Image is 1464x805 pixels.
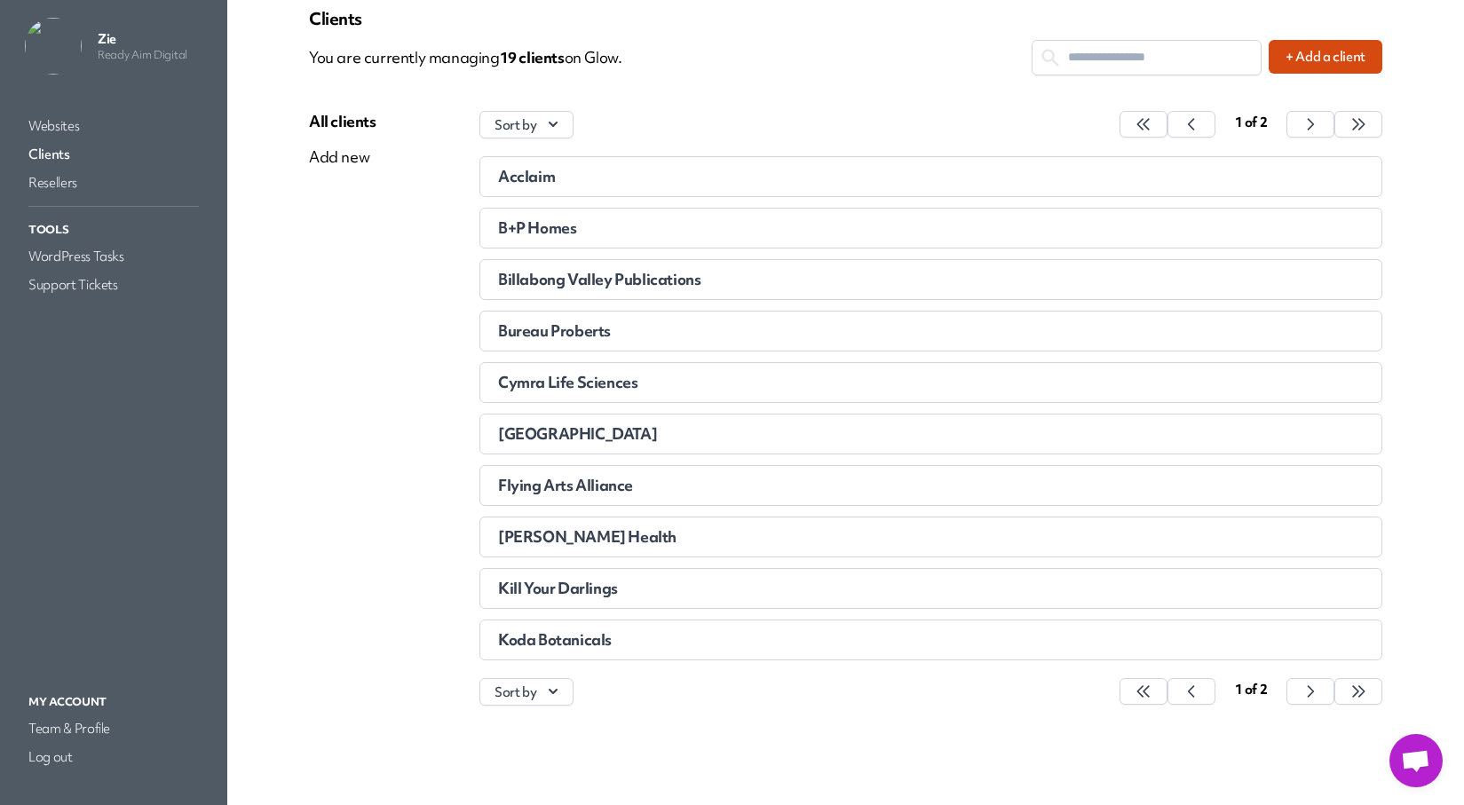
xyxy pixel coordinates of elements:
a: Support Tickets [25,272,202,297]
a: Kill Your Darlings [479,568,1382,609]
a: WordPress Tasks [25,244,202,269]
p: Zie [98,30,187,48]
button: Sort by [479,678,574,706]
span: Koda Botanicals [498,630,612,650]
a: Cymra Life Sciences [479,362,1382,403]
a: Billabong Valley Publications [479,259,1382,300]
a: [GEOGRAPHIC_DATA] [479,414,1382,454]
span: Acclaim [498,167,555,186]
p: Clients [309,8,1382,29]
a: Clients [25,142,202,167]
a: B+P Homes [479,208,1382,249]
span: s [558,48,565,67]
button: + Add a client [1269,40,1382,74]
p: You are currently managing on Glow. [309,40,1032,75]
a: Team & Profile [25,716,202,741]
span: [GEOGRAPHIC_DATA] [498,424,657,444]
a: Open chat [1389,734,1443,787]
span: Bureau Proberts [498,321,611,341]
span: 1 of 2 [1235,114,1268,130]
div: Add new [309,146,376,168]
span: [PERSON_NAME] Health [498,527,677,547]
a: Koda Botanicals [479,620,1382,660]
div: All clients [309,111,376,132]
a: Websites [25,114,202,138]
a: Flying Arts Alliance [479,465,1382,506]
span: Cymra Life Sciences [498,373,637,392]
a: Log out [25,745,202,769]
button: Sort by [479,111,574,138]
span: Billabong Valley Publications [498,270,700,289]
span: B+P Homes [498,218,576,238]
p: My Account [25,690,202,713]
a: Bureau Proberts [479,311,1382,351]
span: Kill Your Darlings [498,579,618,598]
a: Acclaim [479,156,1382,197]
span: 19 client [500,48,565,67]
p: Tools [25,217,202,241]
a: Resellers [25,170,202,195]
p: Ready Aim Digital [98,48,187,62]
span: 1 of 2 [1235,681,1268,698]
a: [PERSON_NAME] Health [479,517,1382,557]
span: Flying Arts Alliance [498,476,633,495]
